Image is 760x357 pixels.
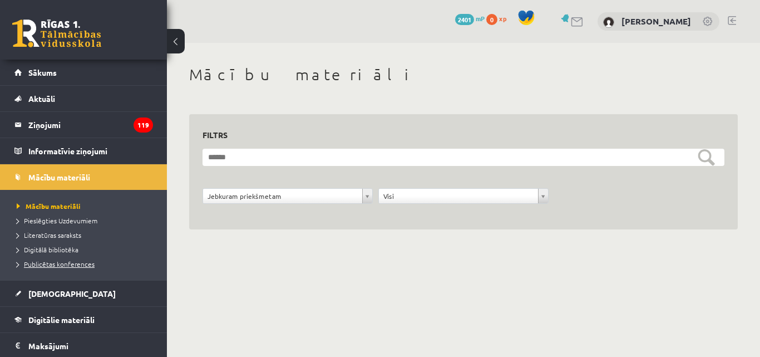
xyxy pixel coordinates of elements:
span: Literatūras saraksts [17,231,81,239]
a: [PERSON_NAME] [621,16,691,27]
span: Digitālie materiāli [28,315,95,325]
a: Ziņojumi119 [14,112,153,138]
span: Aktuāli [28,94,55,104]
a: Literatūras saraksts [17,230,156,240]
a: Mācību materiāli [14,164,153,190]
a: Publicētas konferences [17,259,156,269]
i: 119 [134,118,153,133]
a: 0 xp [486,14,512,23]
span: Jebkuram priekšmetam [208,189,358,203]
a: 2401 mP [455,14,485,23]
span: Mācību materiāli [28,172,90,182]
span: Publicētas konferences [17,260,95,268]
span: Visi [383,189,534,203]
span: 2401 [455,14,474,25]
span: Sākums [28,67,57,77]
a: Digitālā bibliotēka [17,244,156,255]
a: Rīgas 1. Tālmācības vidusskola [12,19,101,47]
legend: Ziņojumi [28,112,153,138]
span: [DEMOGRAPHIC_DATA] [28,288,116,299]
a: Digitālie materiāli [14,307,153,332]
a: Aktuāli [14,86,153,111]
a: Visi [379,189,548,203]
h1: Mācību materiāli [189,65,738,84]
span: Pieslēgties Uzdevumiem [17,216,97,225]
span: xp [499,14,506,23]
a: Pieslēgties Uzdevumiem [17,216,156,226]
a: [DEMOGRAPHIC_DATA] [14,281,153,306]
h3: Filtrs [203,128,711,143]
legend: Informatīvie ziņojumi [28,138,153,164]
img: Anna Bukovska [603,17,614,28]
a: Informatīvie ziņojumi [14,138,153,164]
span: Digitālā bibliotēka [17,245,78,254]
span: 0 [486,14,497,25]
span: Mācību materiāli [17,202,81,211]
span: mP [476,14,485,23]
a: Jebkuram priekšmetam [203,189,372,203]
a: Mācību materiāli [17,201,156,211]
a: Sākums [14,60,153,85]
